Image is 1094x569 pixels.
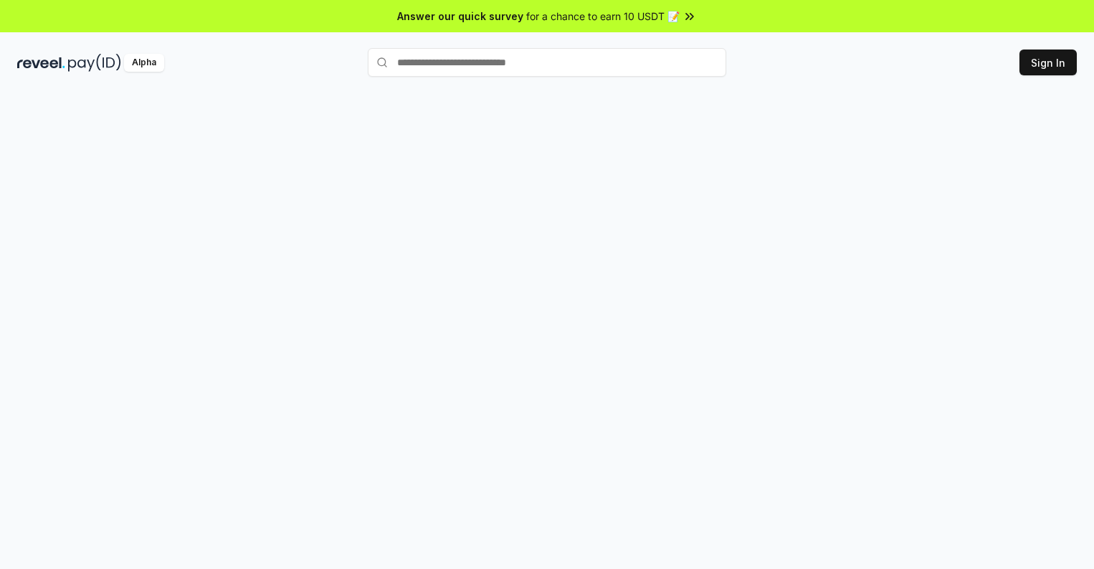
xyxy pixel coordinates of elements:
[17,54,65,72] img: reveel_dark
[68,54,121,72] img: pay_id
[1019,50,1077,75] button: Sign In
[526,9,680,24] span: for a chance to earn 10 USDT 📝
[397,9,523,24] span: Answer our quick survey
[124,54,164,72] div: Alpha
